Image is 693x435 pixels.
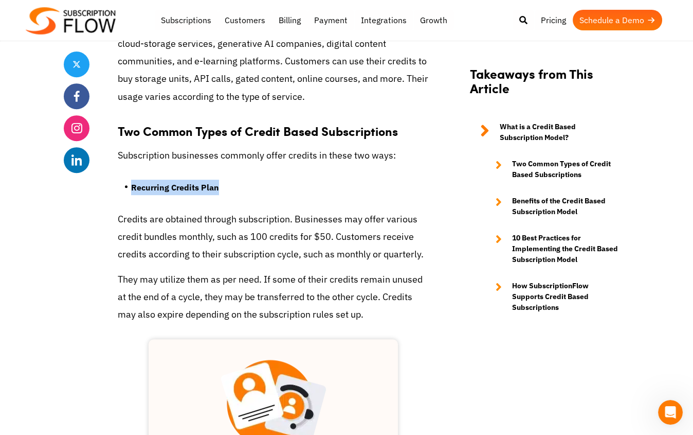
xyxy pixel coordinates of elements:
[534,10,573,30] a: Pricing
[485,196,619,218] a: Benefits of the Credit Based Subscription Model
[131,182,219,193] strong: Recurring Credits Plan
[118,271,429,324] p: They may utilize them as per need. If some of their credits remain unused at the end of a cycle, ...
[307,10,354,30] a: Payment
[512,196,619,218] strong: Benefits of the Credit Based Subscription Model
[154,10,218,30] a: Subscriptions
[500,122,619,144] strong: What is a Credit Based Subscription Model?
[118,18,429,106] p: Some examples of businesses using the credit based pricing model are cloud-storage services, gene...
[413,10,454,30] a: Growth
[218,10,272,30] a: Customers
[470,66,619,107] h2: Takeaways from This Article
[573,10,662,30] a: Schedule a Demo
[354,10,413,30] a: Integrations
[470,122,619,144] a: What is a Credit Based Subscription Model?
[118,122,398,140] strong: Two Common Types of Credit Based Subscriptions
[512,233,619,266] strong: 10 Best Practices for Implementing the Credit Based Subscription Model
[485,281,619,314] a: How SubscriptionFlow Supports Credit Based Subscriptions
[26,7,116,34] img: Subscriptionflow
[272,10,307,30] a: Billing
[118,211,429,264] p: Credits are obtained through subscription. Businesses may offer various credit bundles monthly, s...
[658,400,683,425] iframe: Intercom live chat
[512,159,619,181] strong: Two Common Types of Credit Based Subscriptions
[485,233,619,266] a: 10 Best Practices for Implementing the Credit Based Subscription Model
[118,147,429,164] p: Subscription businesses commonly offer credits in these two ways:
[512,281,619,314] strong: How SubscriptionFlow Supports Credit Based Subscriptions
[485,159,619,181] a: Two Common Types of Credit Based Subscriptions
